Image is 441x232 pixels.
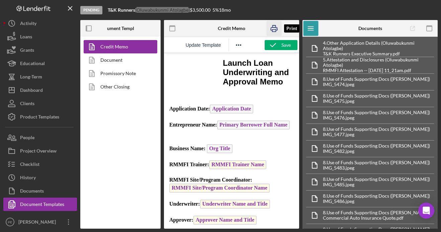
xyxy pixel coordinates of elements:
[418,203,434,219] div: Open Intercom Messenger
[219,7,231,13] div: 18 mo
[323,160,430,165] div: 8. Use of Funds Supporting Docs ([PERSON_NAME])
[20,158,39,173] div: Checklist
[99,26,143,31] b: Document Templates
[323,199,430,204] div: IMG_5486.jpeg
[17,215,60,230] div: [PERSON_NAME]
[265,40,297,50] button: Save
[20,184,44,199] div: Documents
[323,193,430,199] div: 8. Use of Funds Supporting Docs ([PERSON_NAME])
[323,57,434,68] div: 5. Attestation and Disclosures (Oluwabukunmi Atolagbe)
[323,165,430,171] div: IMG_5483.jpeg
[3,30,77,43] button: Loans
[3,171,77,184] button: History
[84,40,154,53] a: Credit Memo
[108,7,137,13] div: |
[84,67,154,80] a: Promissory Note
[3,57,77,70] button: Educational
[20,198,64,213] div: Document Templates
[323,143,430,149] div: 8. Use of Funds Supporting Docs ([PERSON_NAME])
[323,115,430,121] div: IMG_5476.jpeg
[80,6,102,14] div: Pending
[323,215,430,221] div: Commercial Auto Insurance Quote.pdf
[212,7,219,13] div: 5 %
[323,127,430,132] div: 8. Use of Funds Supporting Docs ([PERSON_NAME])
[323,132,430,137] div: IMG_5477.jpeg
[182,40,224,50] button: Reset the template to the current product template value
[20,97,34,112] div: Clients
[20,131,34,146] div: People
[323,177,430,182] div: 8. Use of Funds Supporting Docs ([PERSON_NAME])
[3,198,77,211] button: Document Templates
[358,26,382,31] b: Documents
[3,97,77,110] button: Clients
[3,158,77,171] button: Checklist
[84,80,154,93] a: Other Closing
[8,220,12,224] text: PE
[20,83,43,98] div: Dashboard
[84,53,154,67] a: Document
[323,76,430,82] div: 8. Use of Funds Supporting Docs ([PERSON_NAME])
[20,57,45,72] div: Educational
[233,40,244,50] button: Reveal or hide additional toolbar items
[3,144,77,158] button: Project Overview
[3,17,77,30] button: Activity
[323,110,430,115] div: 8. Use of Funds Supporting Docs ([PERSON_NAME])
[20,70,42,85] div: Long-Term
[323,68,434,73] div: RMMFI Attestation -- [DATE] 11_21am.pdf
[20,43,34,58] div: Grants
[20,144,57,159] div: Project Overview
[3,215,77,229] button: PE[PERSON_NAME]
[323,40,434,51] div: 4. Other Application Details (Oluwabukunmi Atolagbe)
[20,30,32,45] div: Loans
[190,7,212,13] div: $3,500.00
[137,7,190,13] div: Oluwabukunmi Atolagbe |
[3,43,77,57] button: Grants
[164,53,299,229] iframe: Rich Text Area
[218,26,245,31] b: Credit Memo
[3,70,77,83] button: Long-Term
[323,98,430,104] div: IMG_5475.jpeg
[20,110,59,125] div: Product Templates
[323,149,430,154] div: IMG_5482.jpeg
[186,42,221,48] span: Update Template
[323,82,430,87] div: IMG_5474.jpeg
[3,184,77,198] button: Documents
[108,7,135,13] b: T&K Runners
[3,131,77,144] button: People
[281,40,291,50] div: Save
[323,51,434,56] div: T&K Runners Executive Summary.pdf
[323,93,430,98] div: 8. Use of Funds Supporting Docs ([PERSON_NAME])
[20,171,36,186] div: History
[323,227,430,232] div: 8. Use of Funds Supporting Docs ([PERSON_NAME])
[3,83,77,97] button: Dashboard
[20,17,36,32] div: Activity
[3,110,77,124] button: Product Templates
